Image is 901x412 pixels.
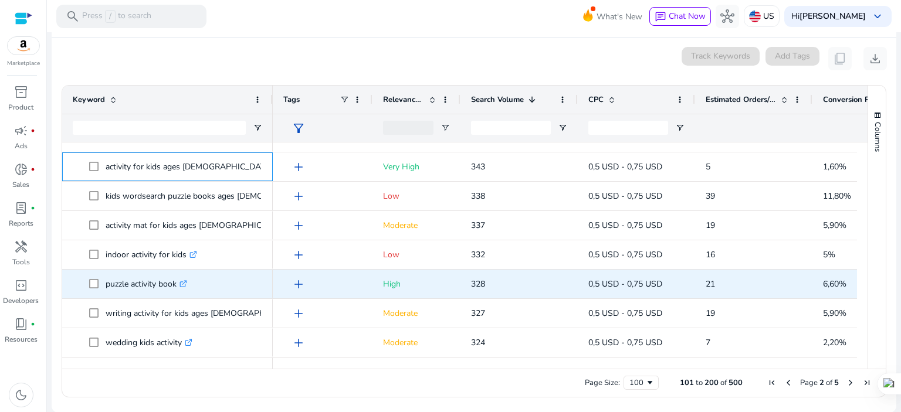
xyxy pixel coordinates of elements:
[471,337,485,348] span: 324
[292,160,306,174] span: add
[471,190,485,202] span: 338
[383,213,450,237] p: Moderate
[706,220,715,231] span: 19
[292,336,306,350] span: add
[106,243,197,267] p: indoor activity for kids
[471,132,485,143] span: 345
[588,308,662,319] span: 0,5 USD - 0,75 USD
[12,257,30,267] p: Tools
[14,201,28,215] span: lab_profile
[383,243,450,267] p: Low
[588,190,662,202] span: 0,5 USD - 0,75 USD
[471,121,551,135] input: Search Volume Filter Input
[292,248,306,262] span: add
[471,161,485,172] span: 343
[383,184,450,208] p: Low
[749,11,761,22] img: us.svg
[9,218,33,229] p: Reports
[31,167,35,172] span: fiber_manual_record
[106,272,187,296] p: puzzle activity book
[73,121,246,135] input: Keyword Filter Input
[624,376,659,390] div: Page Size
[8,102,33,113] p: Product
[14,240,28,254] span: handyman
[106,301,311,325] p: writing activity for kids ages [DEMOGRAPHIC_DATA]
[14,388,28,402] span: dark_mode
[292,277,306,291] span: add
[823,249,835,260] span: 5%
[716,5,739,28] button: hub
[383,155,450,179] p: Very High
[471,278,485,290] span: 328
[292,131,306,145] span: add
[471,249,485,260] span: 332
[649,7,711,26] button: chatChat Now
[846,378,855,387] div: Next Page
[3,295,39,306] p: Developers
[12,179,29,190] p: Sales
[680,377,694,388] span: 101
[823,220,846,231] span: 5,90%
[823,94,881,105] span: Conversion Rate
[763,6,774,26] p: US
[292,189,306,203] span: add
[292,307,306,321] span: add
[14,85,28,99] span: inventory_2
[826,377,832,388] span: of
[588,337,662,348] span: 0,5 USD - 0,75 USD
[31,322,35,326] span: fiber_manual_record
[720,9,734,23] span: hub
[870,9,885,23] span: keyboard_arrow_down
[14,278,28,292] span: code_blocks
[834,377,839,388] span: 5
[800,11,866,22] b: [PERSON_NAME]
[706,249,715,260] span: 16
[441,123,450,132] button: Open Filter Menu
[14,162,28,176] span: donut_small
[868,52,882,66] span: download
[729,377,743,388] span: 500
[73,94,105,105] span: Keyword
[823,161,846,172] span: 1,60%
[704,377,719,388] span: 200
[31,206,35,210] span: fiber_manual_record
[800,377,818,388] span: Page
[106,331,192,355] p: wedding kids activity
[588,121,668,135] input: CPC Filter Input
[106,155,283,179] p: activity for kids ages [DEMOGRAPHIC_DATA]
[823,308,846,319] span: 5,90%
[706,337,710,348] span: 7
[784,378,793,387] div: Previous Page
[823,190,851,202] span: 11,80%
[819,377,824,388] span: 2
[82,10,151,23] p: Press to search
[706,161,710,172] span: 5
[105,10,116,23] span: /
[588,161,662,172] span: 0,5 USD - 0,75 USD
[872,122,883,152] span: Columns
[383,94,424,105] span: Relevance Score
[14,317,28,331] span: book_4
[558,123,567,132] button: Open Filter Menu
[585,377,620,388] div: Page Size:
[31,128,35,133] span: fiber_manual_record
[8,37,39,55] img: amazon.svg
[863,47,887,70] button: download
[383,331,450,355] p: Moderate
[106,213,300,237] p: activity mat for kids ages [DEMOGRAPHIC_DATA]
[862,378,872,387] div: Last Page
[471,220,485,231] span: 337
[706,94,776,105] span: Estimated Orders/Month
[706,278,715,290] span: 21
[292,219,306,233] span: add
[14,124,28,138] span: campaign
[597,6,642,27] span: What's New
[767,378,777,387] div: First Page
[720,377,727,388] span: of
[588,278,662,290] span: 0,5 USD - 0,75 USD
[471,94,524,105] span: Search Volume
[588,94,604,105] span: CPC
[292,121,306,135] span: filter_alt
[823,278,846,290] span: 6,60%
[15,141,28,151] p: Ads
